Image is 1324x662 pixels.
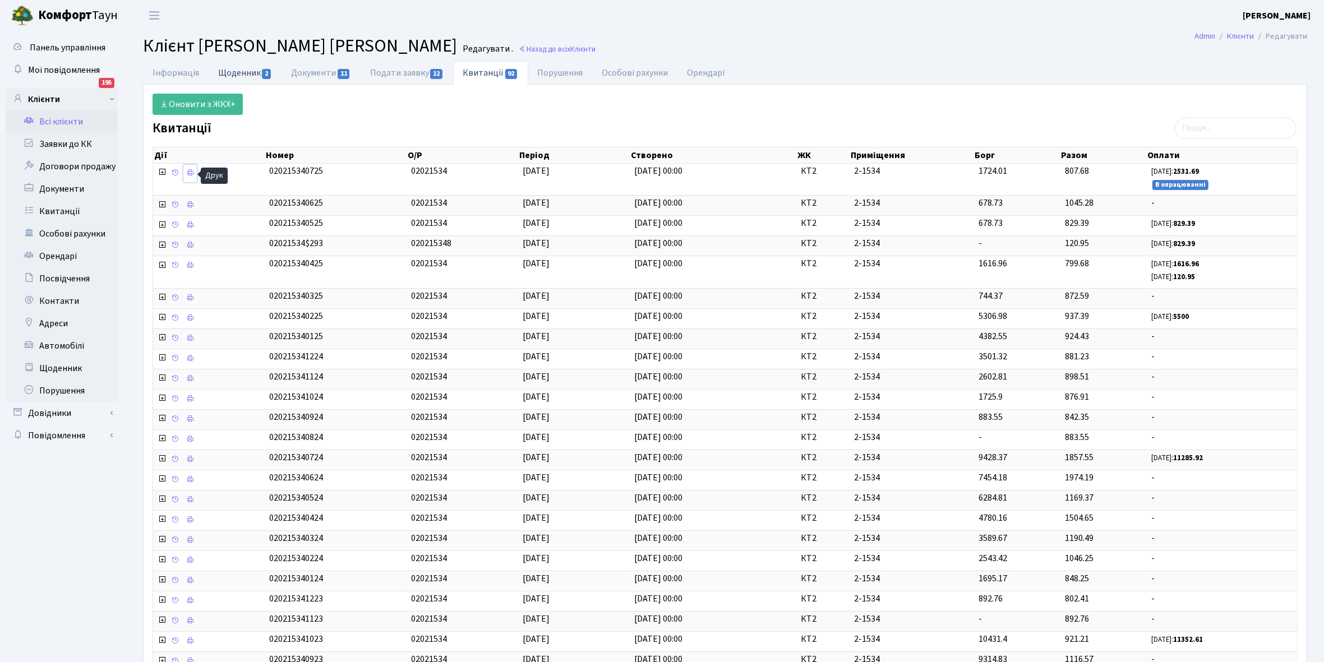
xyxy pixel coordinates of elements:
[1151,552,1293,565] span: -
[1151,512,1293,525] span: -
[6,312,118,335] a: Адреси
[269,197,323,209] span: 020215340625
[634,431,682,443] span: [DATE] 00:00
[801,451,845,464] span: КТ2
[1060,147,1147,163] th: Разом
[6,223,118,245] a: Особові рахунки
[979,371,1007,383] span: 2602.81
[269,257,323,270] span: 020215340425
[979,217,1003,229] span: 678.73
[269,633,323,645] span: 020215341023
[269,512,323,524] span: 020215340424
[801,165,845,178] span: КТ2
[411,411,447,423] span: 02021534
[979,431,982,443] span: -
[269,592,323,605] span: 020215341223
[1065,613,1089,625] span: 892.76
[1173,166,1199,177] b: 2531.69
[854,492,970,504] span: 2-1534
[1173,635,1203,645] b: 11352.61
[979,552,1007,564] span: 2543.42
[796,147,850,163] th: ЖК
[979,290,1003,302] span: 744.37
[523,257,550,270] span: [DATE]
[6,267,118,290] a: Посвідчення
[1151,290,1293,303] span: -
[634,165,682,177] span: [DATE] 00:00
[1151,453,1203,463] small: [DATE]:
[634,532,682,544] span: [DATE] 00:00
[979,350,1007,363] span: 3501.32
[143,33,457,59] span: Клієнт [PERSON_NAME] [PERSON_NAME]
[854,310,970,323] span: 2-1534
[974,147,1060,163] th: Борг
[979,391,1003,403] span: 1725.9
[979,512,1007,524] span: 4780.16
[6,110,118,133] a: Всі клієнти
[153,121,211,137] label: Квитанції
[979,471,1007,484] span: 7454.18
[1065,257,1089,270] span: 799.68
[6,424,118,447] a: Повідомлення
[523,633,550,645] span: [DATE]
[1173,453,1203,463] b: 11285.92
[634,330,682,342] span: [DATE] 00:00
[1152,180,1208,190] small: В опрацюванні
[854,532,970,545] span: 2-1534
[801,290,845,303] span: КТ2
[523,451,550,464] span: [DATE]
[1065,633,1089,645] span: 921.21
[411,217,447,229] span: 02021534
[6,357,118,379] a: Щоденник
[269,431,323,443] span: 020215340824
[269,310,323,322] span: 020215340225
[518,147,630,163] th: Період
[801,552,845,565] span: КТ2
[523,471,550,484] span: [DATE]
[854,592,970,605] span: 2-1534
[634,552,682,564] span: [DATE] 00:00
[1173,239,1195,249] b: 829.39
[6,200,118,223] a: Квитанції
[6,178,118,200] a: Документи
[6,335,118,357] a: Автомобілі
[979,165,1007,177] span: 1724.01
[1151,613,1293,626] span: -
[801,532,845,545] span: КТ2
[801,371,845,383] span: КТ2
[801,411,845,424] span: КТ2
[854,411,970,424] span: 2-1534
[634,512,682,524] span: [DATE] 00:00
[453,61,528,85] a: Квитанції
[1173,272,1195,282] b: 120.95
[1146,147,1297,163] th: Оплати
[269,350,323,363] span: 020215341224
[282,61,360,85] a: Документи
[1151,411,1293,424] span: -
[634,217,682,229] span: [DATE] 00:00
[1178,25,1324,48] nav: breadcrumb
[269,391,323,403] span: 020215341024
[269,492,323,504] span: 020215340524
[854,217,970,230] span: 2-1534
[143,61,209,85] a: Інформація
[523,431,550,443] span: [DATE]
[1151,330,1293,343] span: -
[979,237,982,249] span: -
[361,61,453,85] a: Подати заявку
[801,512,845,525] span: КТ2
[634,471,682,484] span: [DATE] 00:00
[593,61,678,85] a: Особові рахунки
[6,88,118,110] a: Клієнти
[411,237,451,249] span: 020215348
[801,492,845,504] span: КТ2
[201,168,228,184] div: Друк
[854,451,970,464] span: 2-1534
[523,613,550,625] span: [DATE]
[634,492,682,504] span: [DATE] 00:00
[979,451,1007,464] span: 9428.37
[979,330,1007,342] span: 4382.55
[523,492,550,504] span: [DATE]
[99,78,114,88] div: 195
[1151,532,1293,545] span: -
